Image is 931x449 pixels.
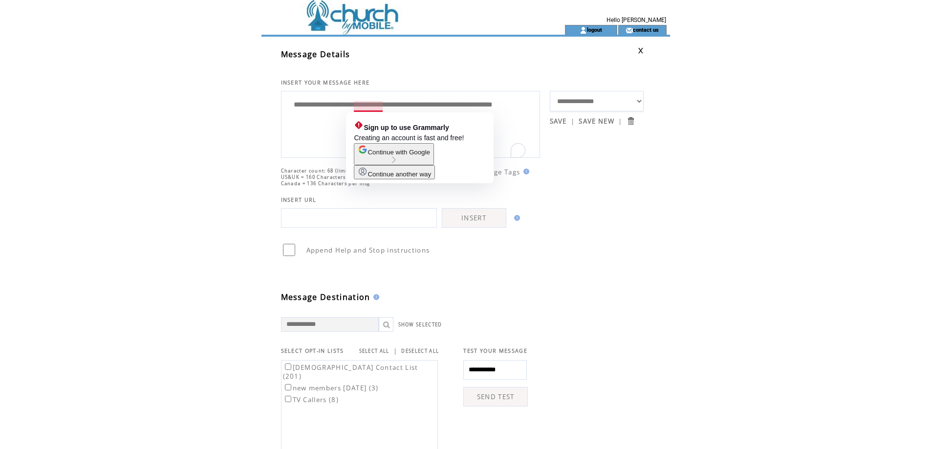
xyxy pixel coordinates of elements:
span: SELECT OPT-IN LISTS [281,347,344,354]
span: Append Help and Stop instructions [306,246,430,255]
img: help.gif [370,294,379,300]
span: * Merge Tags [475,168,520,176]
img: contact_us_icon.gif [626,26,633,34]
a: contact us [633,26,659,33]
label: TV Callers (8) [283,395,339,404]
span: | [393,346,397,355]
a: SAVE [550,117,567,126]
a: DESELECT ALL [401,348,439,354]
span: Character count: 68 (limited to 640) [281,168,377,174]
img: help.gif [520,169,529,174]
a: SELECT ALL [359,348,390,354]
a: SAVE NEW [579,117,614,126]
a: logout [587,26,602,33]
img: help.gif [511,215,520,221]
input: [DEMOGRAPHIC_DATA] Contact List (201) [285,363,291,370]
span: INSERT URL [281,196,317,203]
span: INSERT YOUR MESSAGE HERE [281,79,370,86]
a: INSERT [442,208,506,228]
span: TEST YOUR MESSAGE [463,347,527,354]
a: SHOW SELECTED [398,321,442,328]
textarea: To enrich screen reader interactions, please activate Accessibility in Grammarly extension settings [286,94,535,152]
span: US&UK = 160 Characters per msg [281,174,369,180]
span: Message Details [281,49,350,60]
input: TV Callers (8) [285,396,291,402]
span: | [618,117,622,126]
label: new members [DATE] (3) [283,384,379,392]
input: new members [DATE] (3) [285,384,291,390]
input: Submit [626,116,635,126]
label: [DEMOGRAPHIC_DATA] Contact List (201) [283,363,418,381]
span: Message Destination [281,292,370,302]
span: | [571,117,575,126]
span: Hello [PERSON_NAME] [606,17,666,23]
img: account_icon.gif [580,26,587,34]
span: Canada = 136 Characters per msg [281,180,370,187]
a: SEND TEST [463,387,528,406]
